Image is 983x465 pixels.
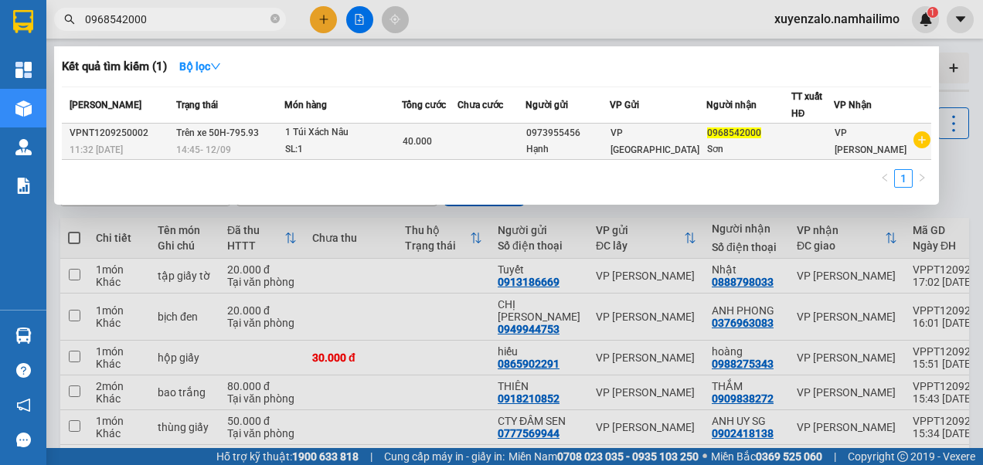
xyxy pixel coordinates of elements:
span: close-circle [270,14,280,23]
img: warehouse-icon [15,328,32,344]
li: Next Page [913,169,931,188]
img: logo-vxr [13,10,33,33]
span: Trạng thái [176,100,218,110]
h3: Kết quả tìm kiếm ( 1 ) [62,59,167,75]
span: Tổng cước [402,100,446,110]
li: 1 [894,169,913,188]
span: Người nhận [706,100,757,110]
div: VPNT1209250002 [70,125,172,141]
span: right [917,173,927,182]
img: solution-icon [15,178,32,194]
div: 0973955456 [526,125,609,141]
span: Trên xe 50H-795.93 [176,127,259,138]
strong: Bộ lọc [179,60,221,73]
span: VP [GEOGRAPHIC_DATA] [611,127,699,155]
span: 0968542000 [707,127,761,138]
span: VP [PERSON_NAME] [835,127,906,155]
img: warehouse-icon [15,139,32,155]
span: notification [16,398,31,412]
img: warehouse-icon [15,100,32,117]
div: Sơn [707,141,790,158]
span: down [210,61,221,72]
input: Tìm tên, số ĐT hoặc mã đơn [85,11,267,28]
li: Previous Page [876,169,894,188]
button: right [913,169,931,188]
span: VP Nhận [834,100,872,110]
span: TT xuất HĐ [791,91,822,119]
span: left [880,173,889,182]
span: Chưa cước [457,100,503,110]
img: dashboard-icon [15,62,32,78]
span: message [16,433,31,447]
div: SL: 1 [285,141,401,158]
span: close-circle [270,12,280,27]
span: [PERSON_NAME] [70,100,141,110]
button: left [876,169,894,188]
span: search [64,14,75,25]
span: plus-circle [913,131,930,148]
span: Món hàng [284,100,327,110]
button: Bộ lọcdown [167,54,233,79]
span: question-circle [16,363,31,378]
span: 14:45 - 12/09 [176,144,231,155]
div: 1 Túi Xách Nâu [285,124,401,141]
div: Hạnh [526,141,609,158]
a: 1 [895,170,912,187]
span: 11:32 [DATE] [70,144,123,155]
span: Người gửi [526,100,568,110]
span: 40.000 [403,136,432,147]
span: VP Gửi [610,100,639,110]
